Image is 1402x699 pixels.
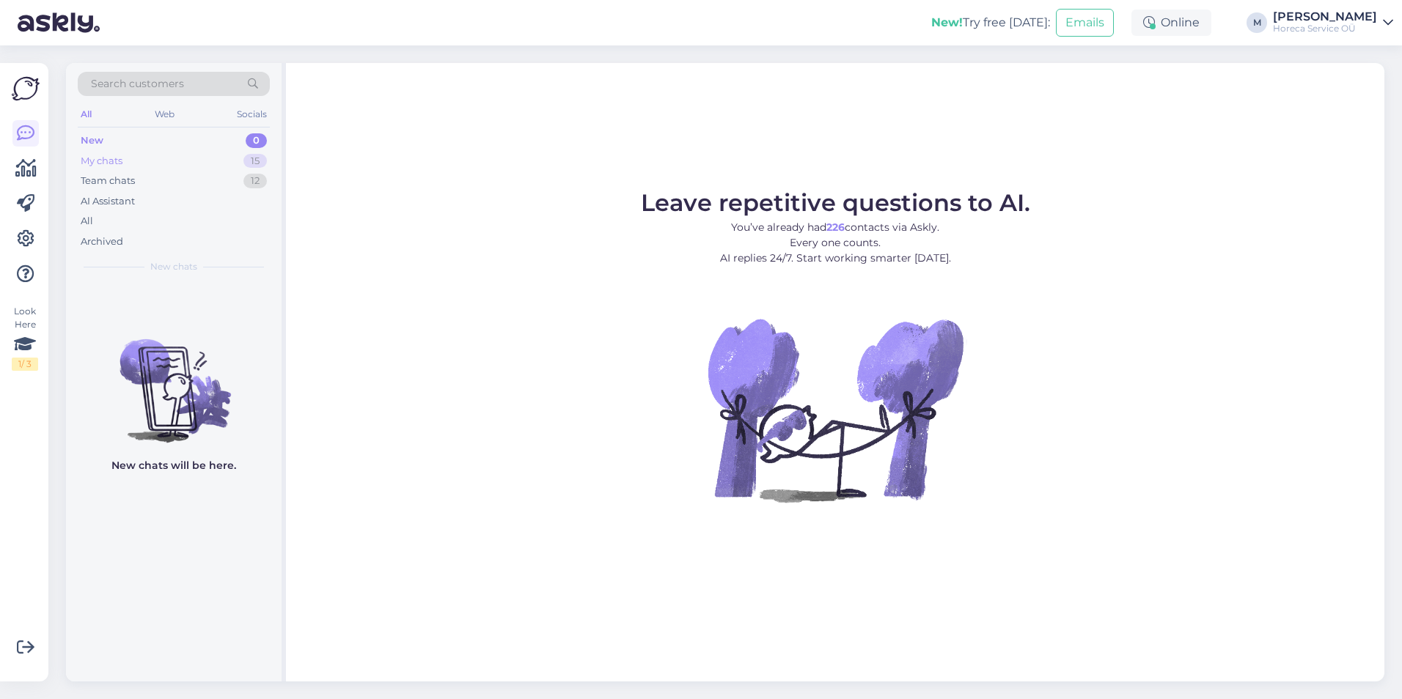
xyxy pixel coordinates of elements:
img: No Chat active [703,278,967,541]
div: AI Assistant [81,194,135,209]
img: Askly Logo [12,75,40,103]
div: Team chats [81,174,135,188]
div: [PERSON_NAME] [1273,11,1377,23]
div: New [81,133,103,148]
div: 1 / 3 [12,358,38,371]
span: Search customers [91,76,184,92]
p: New chats will be here. [111,458,236,473]
span: Leave repetitive questions to AI. [641,188,1030,217]
div: Try free [DATE]: [931,14,1050,32]
p: You’ve already had contacts via Askly. Every one counts. AI replies 24/7. Start working smarter [... [641,220,1030,266]
div: 0 [246,133,267,148]
a: [PERSON_NAME]Horeca Service OÜ [1273,11,1393,34]
b: 226 [826,221,845,234]
div: Socials [234,105,270,124]
div: 15 [243,154,267,169]
div: Online [1131,10,1211,36]
span: New chats [150,260,197,273]
div: Archived [81,234,123,249]
div: Horeca Service OÜ [1273,23,1377,34]
div: All [81,214,93,229]
b: New! [931,15,963,29]
button: Emails [1056,9,1114,37]
div: Web [152,105,177,124]
div: M [1247,12,1267,33]
div: 12 [243,174,267,188]
div: My chats [81,154,122,169]
div: All [78,105,95,124]
img: No chats [66,313,282,445]
div: Look Here [12,305,38,371]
